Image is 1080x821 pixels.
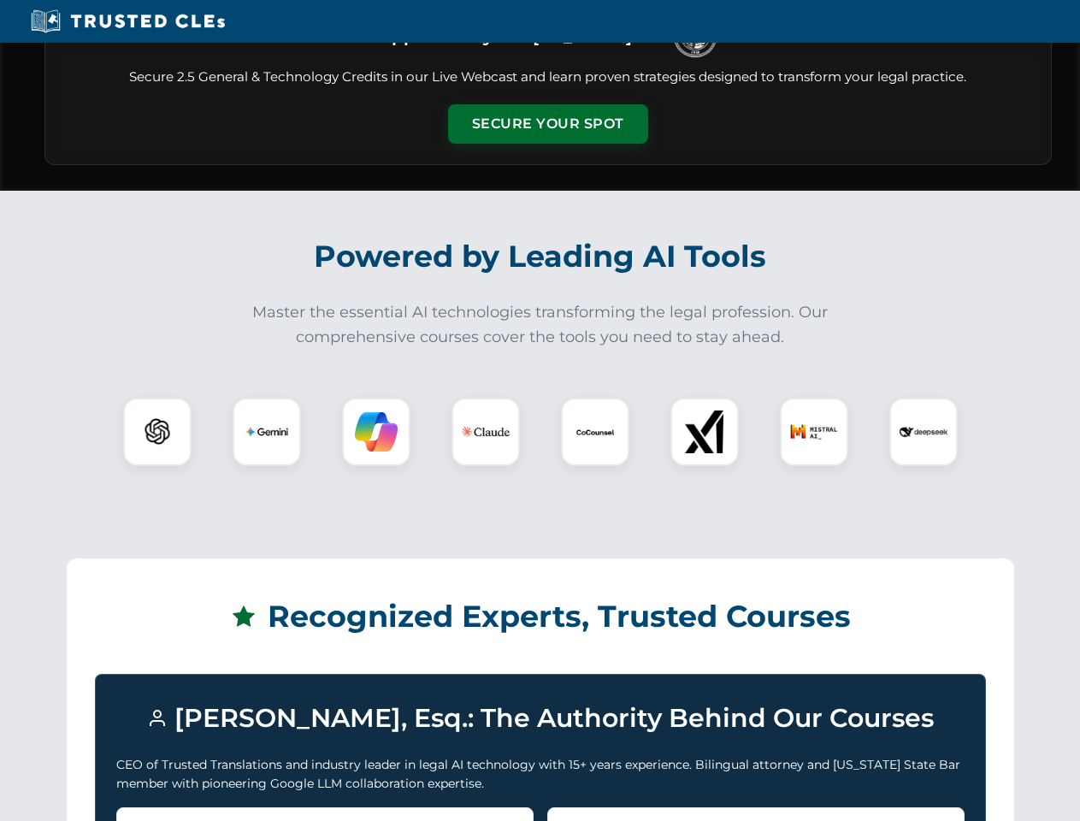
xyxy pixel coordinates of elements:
[462,408,510,456] img: Claude Logo
[342,398,410,466] div: Copilot
[683,410,726,453] img: xAI Logo
[116,695,965,741] h3: [PERSON_NAME], Esq.: The Authority Behind Our Courses
[116,755,965,794] p: CEO of Trusted Translations and industry leader in legal AI technology with 15+ years experience....
[133,407,182,457] img: ChatGPT Logo
[26,9,230,34] img: Trusted CLEs
[448,104,648,144] button: Secure Your Spot
[670,398,739,466] div: xAI
[451,398,520,466] div: Claude
[889,398,958,466] div: DeepSeek
[95,587,986,647] h2: Recognized Experts, Trusted Courses
[123,398,192,466] div: ChatGPT
[574,410,617,453] img: CoCounsel Logo
[241,300,840,350] p: Master the essential AI technologies transforming the legal profession. Our comprehensive courses...
[780,398,848,466] div: Mistral AI
[67,227,1014,286] h2: Powered by Leading AI Tools
[900,408,947,456] img: DeepSeek Logo
[790,408,838,456] img: Mistral AI Logo
[355,410,398,453] img: Copilot Logo
[561,398,629,466] div: CoCounsel
[245,410,288,453] img: Gemini Logo
[66,68,1030,87] p: Secure 2.5 General & Technology Credits in our Live Webcast and learn proven strategies designed ...
[233,398,301,466] div: Gemini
